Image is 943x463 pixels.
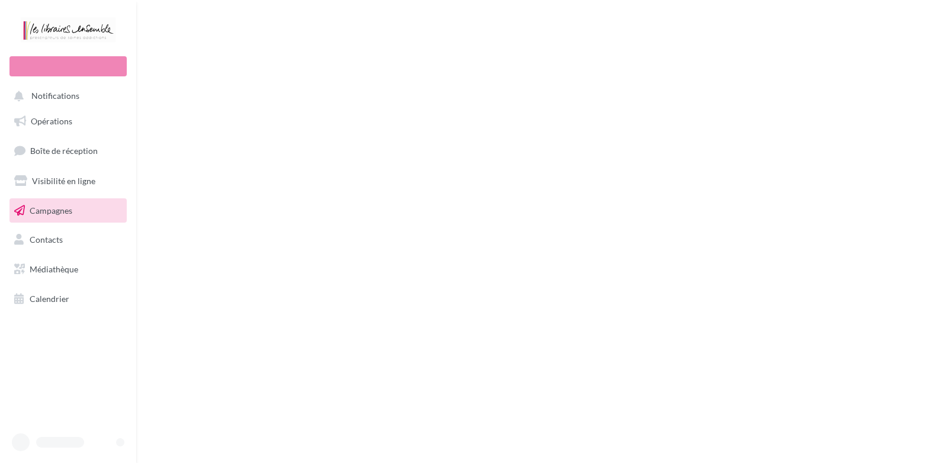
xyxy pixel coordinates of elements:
a: Contacts [7,227,129,252]
a: Campagnes [7,198,129,223]
a: Opérations [7,109,129,134]
span: Médiathèque [30,264,78,274]
a: Boîte de réception [7,138,129,163]
span: Contacts [30,234,63,245]
span: Opérations [31,116,72,126]
span: Campagnes [30,205,72,215]
span: Visibilité en ligne [32,176,95,186]
span: Calendrier [30,294,69,304]
a: Visibilité en ligne [7,169,129,194]
a: Médiathèque [7,257,129,282]
span: Boîte de réception [30,146,98,156]
div: Nouvelle campagne [9,56,127,76]
span: Notifications [31,91,79,101]
a: Calendrier [7,287,129,311]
